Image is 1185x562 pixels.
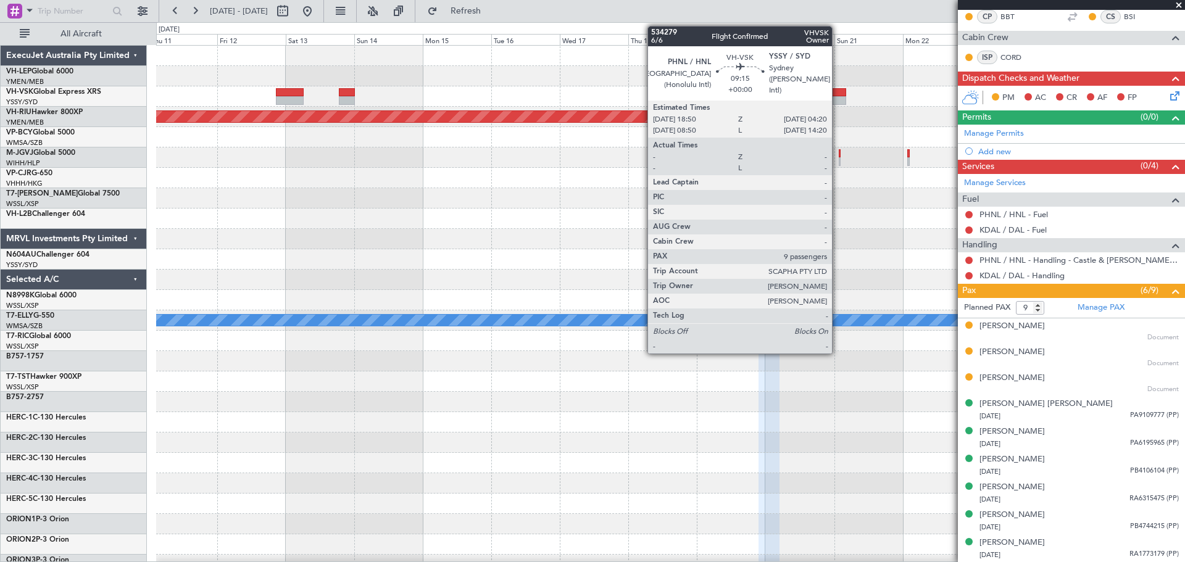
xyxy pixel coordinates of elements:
div: Tue 16 [491,34,560,45]
div: [PERSON_NAME] [979,537,1045,549]
span: Pax [962,284,976,298]
span: N604AU [6,251,36,258]
span: PB4744215 (PP) [1130,521,1179,532]
a: VH-LEPGlobal 6000 [6,68,73,75]
a: WSSL/XSP [6,199,39,209]
button: Refresh [422,1,496,21]
span: (6/9) [1141,284,1158,297]
span: B757-1 [6,353,31,360]
a: WSSL/XSP [6,382,39,392]
span: HERC-5 [6,495,33,503]
span: RA1773179 (PP) [1129,549,1179,560]
a: T7-[PERSON_NAME]Global 7500 [6,190,120,197]
input: Trip Number [38,2,109,20]
a: YMEN/MEB [6,118,44,127]
span: AC [1035,92,1046,104]
span: PA9109777 (PP) [1130,410,1179,421]
span: N8998K [6,292,35,299]
span: [DATE] [979,411,1000,421]
a: KDAL / DAL - Handling [979,270,1065,281]
span: PA6195965 (PP) [1130,438,1179,448]
span: [DATE] - [DATE] [210,6,268,17]
span: Document [1147,358,1179,369]
span: Fuel [962,192,979,207]
span: T7-[PERSON_NAME] [6,190,78,197]
span: VP-BCY [6,129,33,136]
div: Sun 14 [354,34,423,45]
div: [PERSON_NAME] [979,509,1045,521]
div: [PERSON_NAME] [979,372,1045,384]
a: VH-L2BChallenger 604 [6,210,85,218]
button: All Aircraft [14,24,134,44]
div: [PERSON_NAME] [979,481,1045,494]
span: [DATE] [979,439,1000,448]
a: WMSA/SZB [6,138,43,147]
div: Sat 20 [765,34,834,45]
div: Fri 19 [697,34,765,45]
div: Mon 15 [423,34,491,45]
a: M-JGVJGlobal 5000 [6,149,75,157]
div: Mon 22 [903,34,971,45]
div: ISP [977,51,997,64]
a: CORD [1000,52,1028,63]
a: KDAL / DAL - Fuel [979,225,1047,235]
a: BSI [1124,11,1152,22]
span: ORION1 [6,516,36,523]
a: B757-1757 [6,353,44,360]
span: HERC-1 [6,414,33,421]
a: T7-ELLYG-550 [6,312,54,320]
a: WMSA/SZB [6,321,43,331]
a: ORION2P-3 Orion [6,536,69,543]
span: ORION2 [6,536,36,543]
span: Services [962,160,994,174]
a: BBT [1000,11,1028,22]
a: HERC-3C-130 Hercules [6,455,86,462]
div: Sat 13 [286,34,354,45]
div: Sun 21 [834,34,903,45]
a: HERC-1C-130 Hercules [6,414,86,421]
span: Document [1147,333,1179,343]
span: Handling [962,238,997,252]
div: Wed 17 [560,34,628,45]
div: Add new [978,146,1179,157]
span: [DATE] [979,523,1000,532]
span: Dispatch Checks and Weather [962,72,1079,86]
span: HERC-4 [6,475,33,482]
div: Fri 12 [217,34,286,45]
a: HERC-4C-130 Hercules [6,475,86,482]
a: VP-BCYGlobal 5000 [6,129,75,136]
a: N604AUChallenger 604 [6,251,89,258]
a: HERC-2C-130 Hercules [6,434,86,442]
a: B757-2757 [6,394,44,401]
span: HERC-2 [6,434,33,442]
span: (0/4) [1141,159,1158,172]
div: [DATE] [159,25,180,35]
a: Manage PAX [1078,302,1125,314]
a: PHNL / HNL - Fuel [979,209,1048,220]
a: VH-VSKGlobal Express XRS [6,88,101,96]
a: VH-RIUHawker 800XP [6,109,83,116]
a: YSSY/SYD [6,97,38,107]
div: [PERSON_NAME] [979,426,1045,438]
a: HERC-5C-130 Hercules [6,495,86,503]
a: Manage Services [964,177,1026,189]
span: CR [1066,92,1077,104]
span: Permits [962,110,991,125]
div: CP [977,10,997,23]
a: PHNL / HNL - Handling - Castle & [PERSON_NAME] Avn PHNL / HNL [979,255,1179,265]
span: Refresh [440,7,492,15]
span: VH-L2B [6,210,32,218]
span: M-JGVJ [6,149,33,157]
a: T7-TSTHawker 900XP [6,373,81,381]
a: YSSY/SYD [6,260,38,270]
span: RA6315475 (PP) [1129,494,1179,504]
a: VHHH/HKG [6,179,43,188]
a: Manage Permits [964,128,1024,140]
a: WSSL/XSP [6,301,39,310]
span: [DATE] [979,495,1000,504]
span: VH-RIU [6,109,31,116]
span: T7-ELLY [6,312,33,320]
span: [DATE] [979,550,1000,560]
span: AF [1097,92,1107,104]
span: B757-2 [6,394,31,401]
